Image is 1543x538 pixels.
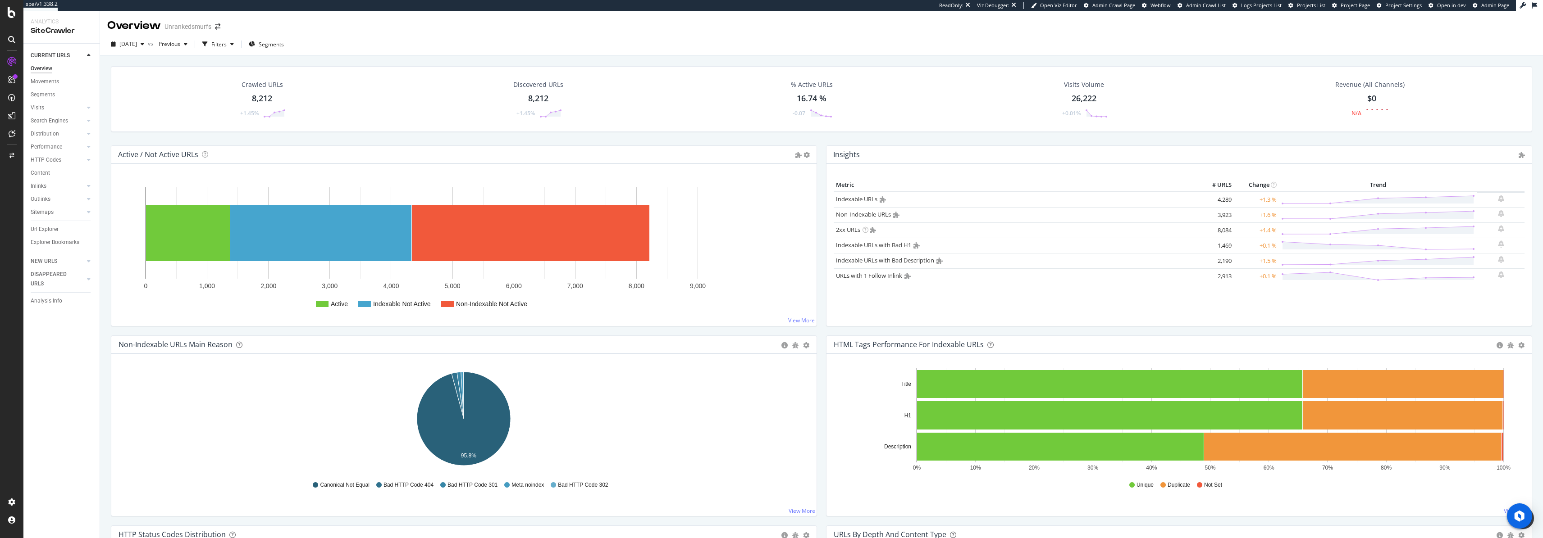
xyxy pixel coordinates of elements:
[1519,152,1525,158] i: Admin
[31,51,70,60] div: CURRENT URLS
[107,18,161,33] div: Overview
[119,340,233,349] div: Non-Indexable URLs Main Reason
[119,40,137,48] span: 2025 Oct. 6th
[1439,465,1450,471] text: 90%
[1205,465,1215,471] text: 50%
[836,226,860,234] a: 2xx URLs
[893,212,899,218] i: Admin
[31,77,59,86] div: Movements
[1234,178,1279,192] th: Change
[1498,240,1504,248] div: bell-plus
[1178,2,1226,9] a: Admin Crawl List
[1498,271,1504,278] div: bell-plus
[1204,481,1222,489] span: Not Set
[836,256,934,264] a: Indexable URLs with Bad Description
[1142,2,1171,9] a: Webflow
[629,282,644,289] text: 8,000
[1146,465,1157,471] text: 40%
[1497,342,1503,348] div: circle-info
[155,37,191,51] button: Previous
[833,149,860,161] h4: Insights
[445,282,461,289] text: 5,000
[977,2,1009,9] div: Viz Debugger:
[1498,225,1504,232] div: bell-plus
[31,155,61,165] div: HTTP Codes
[1072,93,1096,104] div: 26,222
[836,210,891,218] a: Non-Indexable URLs
[31,129,84,139] a: Distribution
[31,194,50,204] div: Outlinks
[511,481,544,489] span: Meta noindex
[31,155,84,165] a: HTTP Codes
[31,238,79,247] div: Explorer Bookmarks
[1335,80,1405,89] span: Revenue (All Channels)
[31,181,46,191] div: Inlinks
[834,368,1525,473] div: A chart.
[1332,2,1370,9] a: Project Page
[870,227,876,233] i: Admin
[880,196,886,203] i: Admin
[789,507,815,515] a: View More
[913,465,921,471] text: 0%
[1437,2,1466,9] span: Open in dev
[119,368,809,473] svg: A chart.
[1031,2,1077,9] a: Open Viz Editor
[155,40,180,48] span: Previous
[1264,465,1274,471] text: 60%
[1322,465,1333,471] text: 70%
[1498,195,1504,202] div: bell-plus
[1234,222,1279,238] td: +1.4 %
[31,18,92,26] div: Analytics
[31,64,93,73] a: Overview
[1241,2,1282,9] span: Logs Projects List
[1084,2,1135,9] a: Admin Crawl Page
[31,64,52,73] div: Overview
[242,80,283,89] div: Crawled URLs
[795,152,802,158] i: Admin
[1092,2,1135,9] span: Admin Crawl Page
[119,178,809,319] svg: A chart.
[803,342,809,348] div: gear
[31,257,84,266] a: NEW URLS
[164,22,211,31] div: Unrankedsmurfs
[834,340,984,349] div: HTML Tags Performance for Indexable URLs
[1429,2,1466,9] a: Open in dev
[791,80,833,89] div: % Active URLs
[1279,178,1477,192] th: Trend
[31,238,93,247] a: Explorer Bookmarks
[31,208,54,217] div: Sitemaps
[528,93,548,104] div: 8,212
[1341,2,1370,9] span: Project Page
[936,258,943,264] i: Admin
[1087,465,1098,471] text: 30%
[1385,2,1422,9] span: Project Settings
[558,481,608,489] span: Bad HTTP Code 302
[260,282,276,289] text: 2,000
[31,142,62,152] div: Performance
[1473,2,1509,9] a: Admin Page
[884,443,911,450] text: Description
[1198,207,1234,222] td: 3,923
[31,51,84,60] a: CURRENT URLS
[118,149,198,161] h4: Active / Not Active URLs
[788,316,815,324] a: View More
[1234,268,1279,284] td: +0.1 %
[1234,238,1279,253] td: +0.1 %
[1288,2,1325,9] a: Projects List
[383,282,399,289] text: 4,000
[259,41,284,48] span: Segments
[1498,256,1504,263] div: bell-plus
[31,103,44,113] div: Visits
[904,412,912,419] text: H1
[1233,2,1282,9] a: Logs Projects List
[31,181,84,191] a: Inlinks
[320,481,369,489] span: Canonical Not Equal
[792,342,799,348] div: bug
[1186,2,1226,9] span: Admin Crawl List
[1040,2,1077,9] span: Open Viz Editor
[31,225,59,234] div: Url Explorer
[31,270,76,289] div: DISAPPEARED URLS
[939,2,963,9] div: ReadOnly:
[901,381,912,387] text: Title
